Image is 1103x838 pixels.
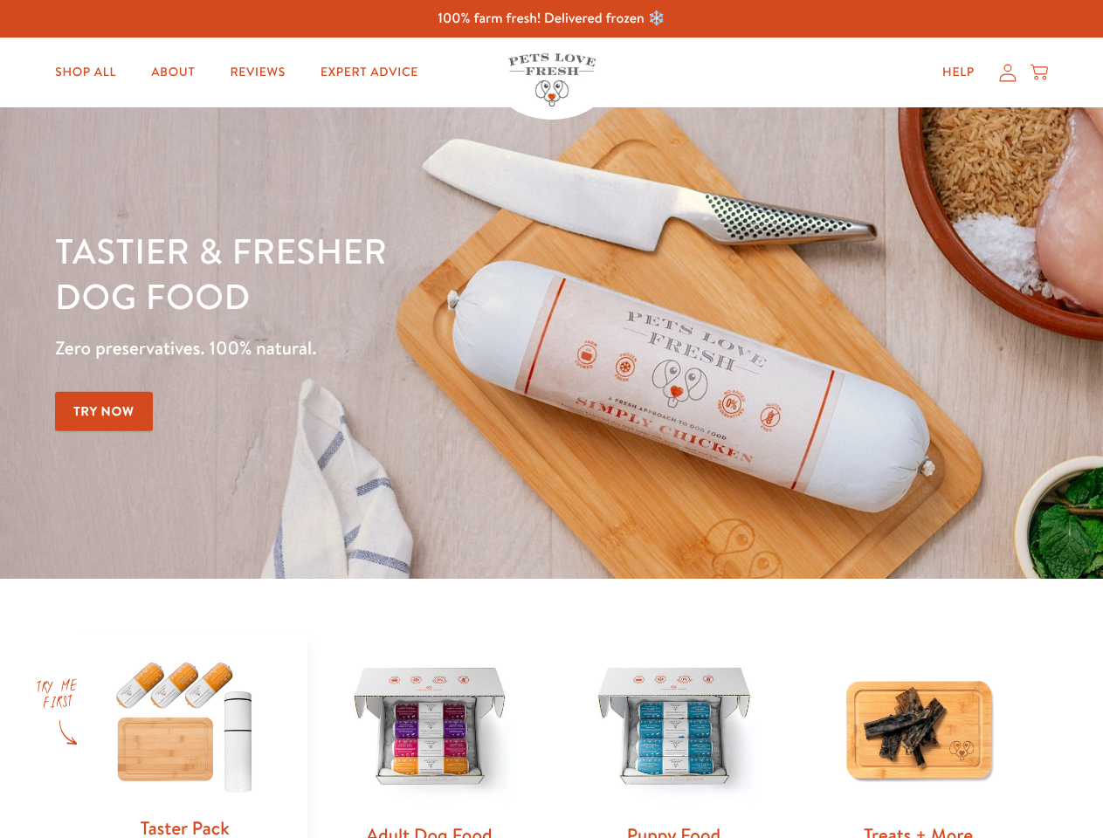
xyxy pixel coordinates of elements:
a: Try Now [55,392,153,431]
a: Shop All [41,55,130,90]
a: About [137,55,209,90]
a: Help [928,55,989,90]
a: Expert Advice [307,55,432,90]
a: Reviews [216,55,299,90]
h1: Tastier & fresher dog food [55,228,717,319]
img: Pets Love Fresh [508,53,596,106]
p: Zero preservatives. 100% natural. [55,333,717,364]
